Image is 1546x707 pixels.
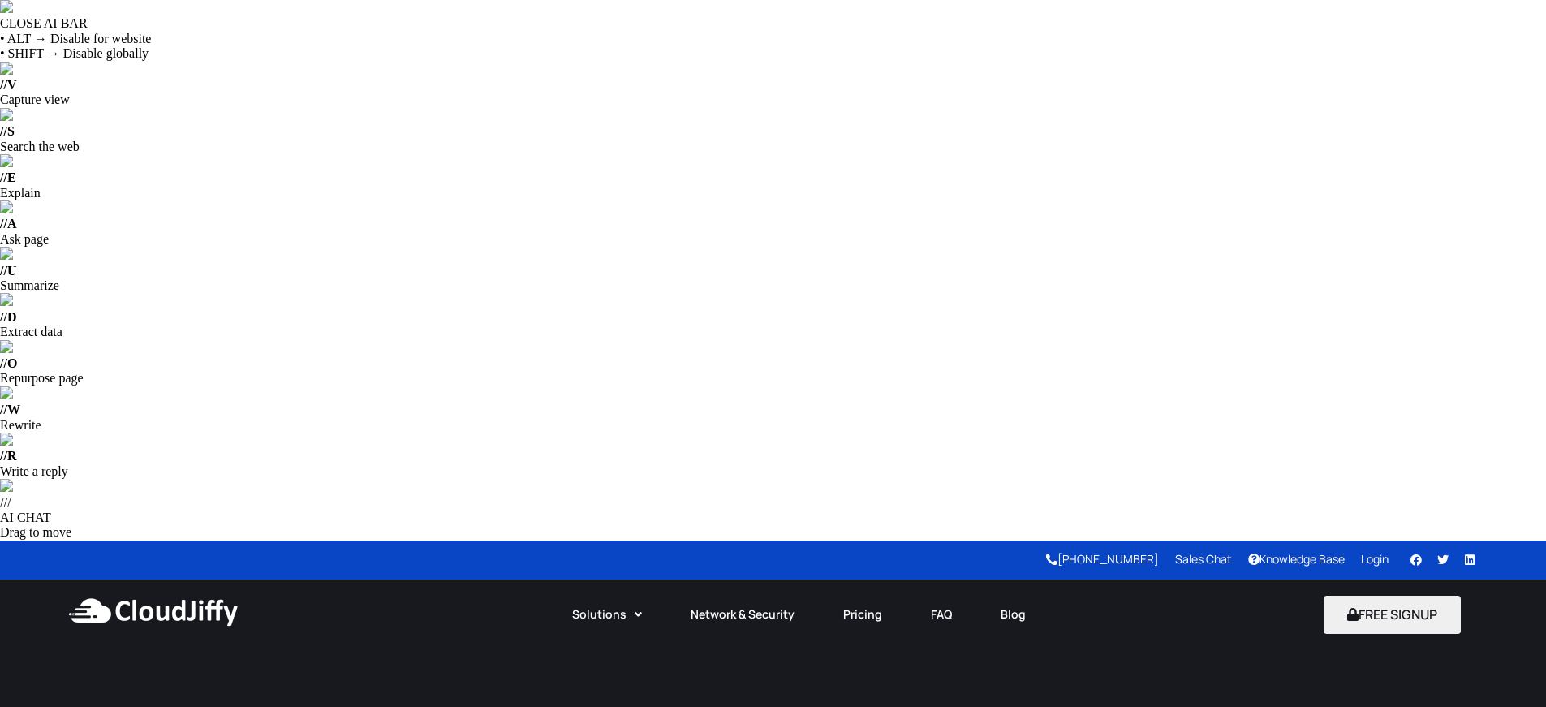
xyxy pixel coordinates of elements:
a: [PHONE_NUMBER] [1046,551,1159,567]
a: Login [1361,551,1389,567]
button: FREE SIGNUP [1324,596,1461,633]
a: Sales Chat [1175,551,1232,567]
a: Knowledge Base [1248,551,1345,567]
a: Pricing [819,597,906,632]
a: Network & Security [666,597,819,632]
a: Solutions [548,597,666,632]
a: FAQ [906,597,976,632]
a: FREE SIGNUP [1324,606,1461,623]
a: Blog [976,597,1050,632]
